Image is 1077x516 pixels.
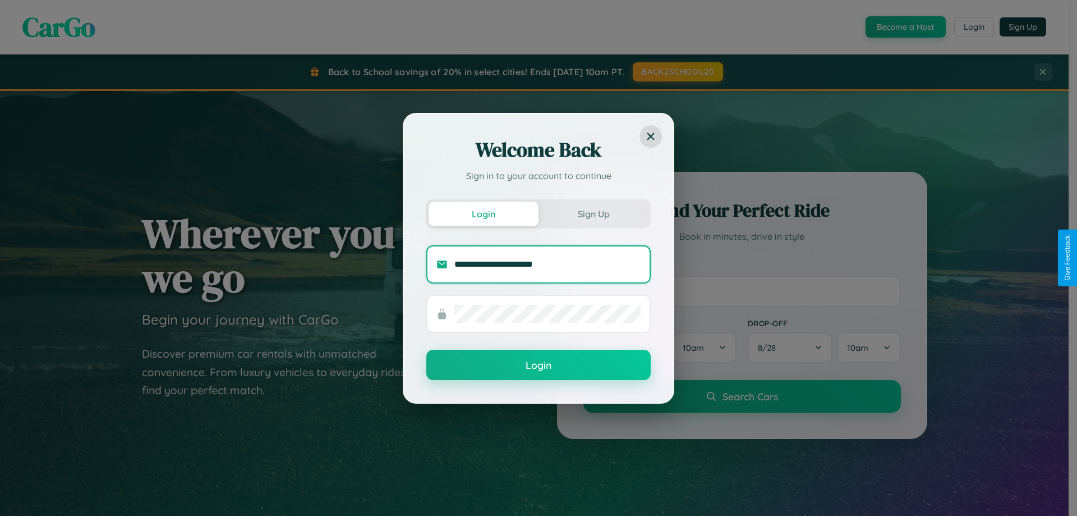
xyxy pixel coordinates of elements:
[538,202,648,226] button: Sign Up
[426,350,651,380] button: Login
[1064,235,1071,281] div: Give Feedback
[429,202,538,226] button: Login
[426,169,651,182] p: Sign in to your account to continue
[426,136,651,163] h2: Welcome Back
